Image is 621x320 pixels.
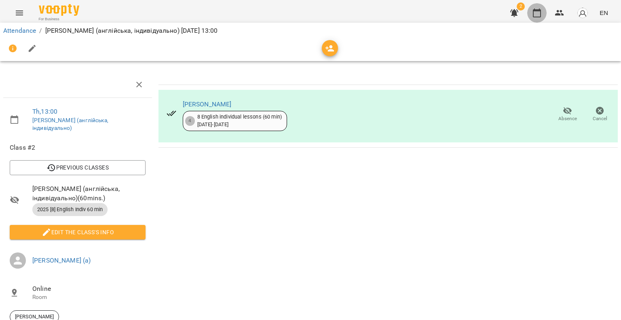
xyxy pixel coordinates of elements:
[16,163,139,172] span: Previous Classes
[558,115,577,122] span: Absence
[10,160,146,175] button: Previous Classes
[32,284,146,294] span: Online
[197,113,282,128] div: 8 English individual lessons (60 min) [DATE] - [DATE]
[32,293,146,301] p: Room
[32,256,91,264] a: [PERSON_NAME] (а)
[517,2,525,11] span: 2
[584,103,616,126] button: Cancel
[10,225,146,239] button: Edit the class's Info
[39,4,79,16] img: Voopty Logo
[32,206,108,213] span: 2025 [8] English Indiv 60 min
[593,115,607,122] span: Cancel
[16,227,139,237] span: Edit the class's Info
[39,26,42,36] li: /
[577,7,588,19] img: avatar_s.png
[183,100,232,108] a: [PERSON_NAME]
[3,26,618,36] nav: breadcrumb
[3,27,36,34] a: Attendance
[596,5,611,20] button: EN
[32,184,146,203] span: [PERSON_NAME] (англійська, індивідуально) ( 60 mins. )
[32,117,108,131] a: [PERSON_NAME] (англійська, індивідуально)
[10,143,146,153] span: Class #2
[551,103,584,126] button: Absence
[45,26,218,36] p: [PERSON_NAME] (англійська, індивідуально) [DATE] 13:00
[39,17,79,22] span: For Business
[185,116,195,126] div: 4
[600,8,608,17] span: EN
[10,3,29,23] button: Menu
[32,108,57,115] a: Th , 13:00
